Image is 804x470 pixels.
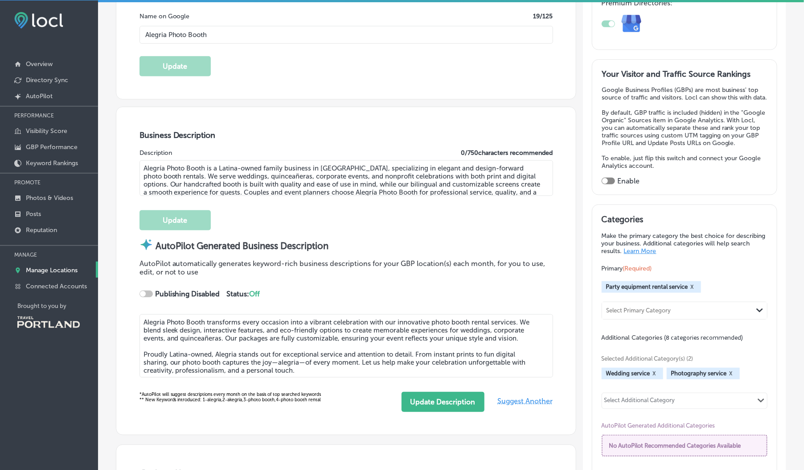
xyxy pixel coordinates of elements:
div: Select Primary Category [607,307,671,314]
button: Update [139,56,211,76]
p: Keyword Rankings [26,159,78,167]
button: X [650,370,659,377]
p: Visibility Score [26,127,67,135]
span: Selected Additional Category(s) (2) [602,355,761,362]
p: Overview [26,60,53,68]
input: Enter Location Name [139,26,553,44]
a: Learn More [624,247,656,255]
label: Name on Google [139,12,190,20]
p: Reputation [26,226,57,234]
img: e7ababfa220611ac49bdb491a11684a6.png [615,7,648,41]
button: Update [139,210,211,230]
strong: AutoPilot Generated Business Description [156,241,328,251]
textarea: Alegria Photo Booth transforms every occasion into a vibrant celebration with our innovative phot... [139,314,553,378]
p: Make the primary category the best choice for describing your business. Additional categories wil... [602,232,768,255]
img: autopilot-icon [139,238,153,251]
p: Posts [26,210,41,218]
div: ** New Keywords introduced: 1- alegria , 2- akegria , 3- photo booth , 4- photo booth rental [139,392,321,403]
p: AutoPilot automatically generates keyword-rich business descriptions for your GBP location(s) eac... [139,259,553,276]
label: 0 / 750 characters recommended [461,149,553,157]
span: *AutoPilot will suggest descriptions every month on the basis of top searched keywords [139,392,321,397]
h3: Business Description [139,130,553,140]
p: By default, GBP traffic is included (hidden) in the "Google Organic" Sources item in Google Analy... [602,109,767,147]
span: (Required) [623,265,652,272]
label: 19 /125 [533,12,553,20]
span: Primary [602,265,652,272]
button: Update Description [402,392,484,412]
label: Enable [617,177,640,185]
p: Google Business Profiles (GBPs) are most business' top source of traffic and visitors. Locl can s... [602,86,767,101]
h3: Your Visitor and Traffic Source Rankings [602,69,767,79]
button: X [688,283,697,291]
p: GBP Performance [26,143,78,151]
p: To enable, just flip this switch and connect your Google Analytics account. [602,154,767,170]
p: Manage Locations [26,266,78,274]
span: Wedding service [606,370,650,377]
span: Suggest Another [498,390,553,412]
img: Travel Portland [17,316,80,328]
button: X [727,370,735,377]
strong: Status: [227,290,260,298]
span: Off [250,290,260,298]
span: No AutoPilot Recommended Categories Available [609,442,741,449]
span: Additional Categories [602,334,743,341]
h3: Categories [602,214,768,228]
p: Connected Accounts [26,283,87,290]
span: Photography service [671,370,727,377]
div: Select Additional Category [604,397,675,407]
img: fda3e92497d09a02dc62c9cd864e3231.png [14,12,63,29]
label: Description [139,149,172,157]
p: Directory Sync [26,76,68,84]
span: (8 categories recommended) [665,333,743,342]
span: Party equipment rental service [606,283,688,290]
strong: Publishing Disabled [155,290,220,298]
span: AutoPilot Generated Additional Categories [602,422,761,429]
p: Brought to you by [17,303,98,309]
p: Photos & Videos [26,194,73,202]
p: AutoPilot [26,92,53,100]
